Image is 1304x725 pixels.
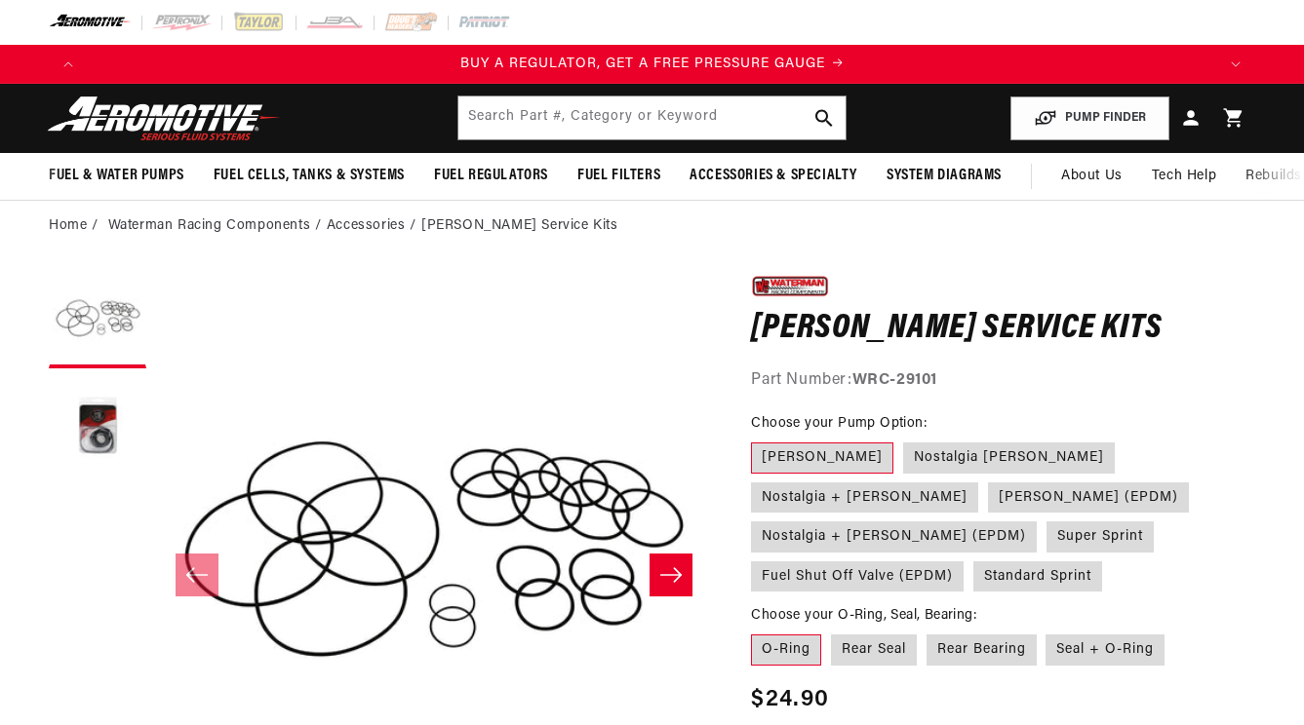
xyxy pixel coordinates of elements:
[1137,153,1231,200] summary: Tech Help
[751,442,893,474] label: [PERSON_NAME]
[108,215,311,237] a: Waterman Racing Components
[42,95,286,141] img: Aeromotive
[751,482,978,514] label: Nostalgia + [PERSON_NAME]
[1061,169,1123,183] span: About Us
[751,561,964,592] label: Fuel Shut Off Valve (EPDM)
[927,634,1037,666] label: Rear Bearing
[214,166,405,186] span: Fuel Cells, Tanks & Systems
[1010,96,1169,140] button: PUMP FINDER
[903,442,1115,474] label: Nostalgia [PERSON_NAME]
[751,314,1255,345] h1: [PERSON_NAME] Service Kits
[1047,521,1154,553] label: Super Sprint
[852,372,937,388] strong: WRC-29101
[176,553,218,596] button: Slide left
[460,57,825,71] span: BUY A REGULATOR, GET A FREE PRESSURE GAUGE
[49,166,184,186] span: Fuel & Water Pumps
[675,153,872,199] summary: Accessories & Specialty
[577,166,660,186] span: Fuel Filters
[1047,153,1137,200] a: About Us
[803,96,846,139] button: search button
[751,682,829,717] span: $24.90
[751,521,1037,553] label: Nostalgia + [PERSON_NAME] (EPDM)
[1046,634,1165,666] label: Seal + O-Ring
[831,634,917,666] label: Rear Seal
[434,166,548,186] span: Fuel Regulators
[88,54,1216,75] a: BUY A REGULATOR, GET A FREE PRESSURE GAUGE
[49,378,146,476] button: Load image 2 in gallery view
[88,54,1216,75] div: Announcement
[421,215,618,237] li: [PERSON_NAME] Service Kits
[49,271,146,368] button: Load image 1 in gallery view
[49,215,87,237] a: Home
[1245,166,1302,187] span: Rebuilds
[973,561,1102,592] label: Standard Sprint
[49,215,1255,237] nav: breadcrumbs
[751,368,1255,394] div: Part Number:
[458,96,846,139] input: Search by Part Number, Category or Keyword
[327,215,421,237] li: Accessories
[690,166,857,186] span: Accessories & Specialty
[419,153,563,199] summary: Fuel Regulators
[887,166,1002,186] span: System Diagrams
[988,482,1189,514] label: [PERSON_NAME] (EPDM)
[751,605,978,626] legend: Choose your O-Ring, Seal, Bearing:
[650,553,692,596] button: Slide right
[1152,166,1216,187] span: Tech Help
[751,634,821,666] label: O-Ring
[872,153,1016,199] summary: System Diagrams
[49,45,88,84] button: Translation missing: en.sections.announcements.previous_announcement
[34,153,199,199] summary: Fuel & Water Pumps
[199,153,419,199] summary: Fuel Cells, Tanks & Systems
[563,153,675,199] summary: Fuel Filters
[88,54,1216,75] div: 1 of 4
[751,413,929,434] legend: Choose your Pump Option:
[1216,45,1255,84] button: Translation missing: en.sections.announcements.next_announcement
